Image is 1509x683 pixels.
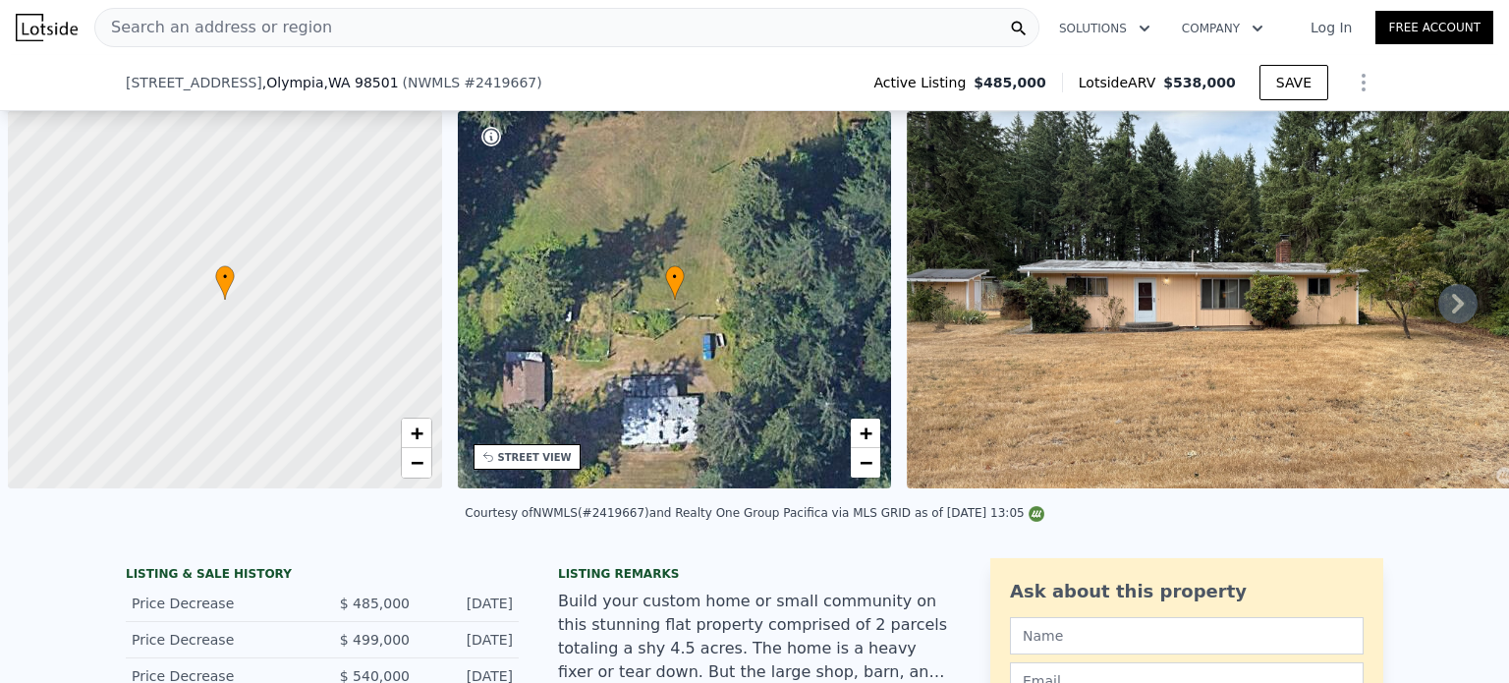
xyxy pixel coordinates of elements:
[498,450,572,465] div: STREET VIEW
[262,73,399,92] span: , Olympia
[974,73,1046,92] span: $485,000
[425,630,513,650] div: [DATE]
[851,419,880,448] a: Zoom in
[403,73,542,92] div: ( )
[402,448,431,478] a: Zoom out
[1010,578,1364,605] div: Ask about this property
[465,506,1043,520] div: Courtesy of NWMLS (#2419667) and Realty One Group Pacifica via MLS GRID as of [DATE] 13:05
[1163,75,1236,90] span: $538,000
[1043,11,1166,46] button: Solutions
[464,75,536,90] span: # 2419667
[860,421,872,445] span: +
[126,566,519,586] div: LISTING & SALE HISTORY
[323,75,398,90] span: , WA 98501
[873,73,974,92] span: Active Listing
[410,450,422,475] span: −
[215,268,235,286] span: •
[1079,73,1163,92] span: Lotside ARV
[1375,11,1493,44] a: Free Account
[132,594,307,613] div: Price Decrease
[425,594,513,613] div: [DATE]
[665,265,685,300] div: •
[1166,11,1279,46] button: Company
[16,14,78,41] img: Lotside
[408,75,460,90] span: NWMLS
[1259,65,1328,100] button: SAVE
[340,632,410,648] span: $ 499,000
[340,596,410,611] span: $ 485,000
[132,630,307,650] div: Price Decrease
[215,265,235,300] div: •
[1344,63,1383,102] button: Show Options
[410,421,422,445] span: +
[402,419,431,448] a: Zoom in
[1010,617,1364,655] input: Name
[860,450,872,475] span: −
[1287,18,1375,37] a: Log In
[851,448,880,478] a: Zoom out
[95,16,332,39] span: Search an address or region
[558,566,951,582] div: Listing remarks
[665,268,685,286] span: •
[126,73,262,92] span: [STREET_ADDRESS]
[1029,506,1044,522] img: NWMLS Logo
